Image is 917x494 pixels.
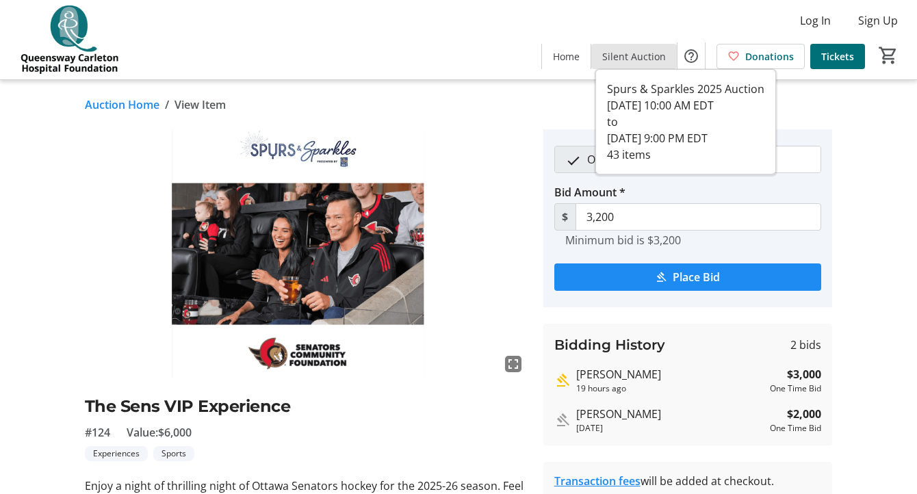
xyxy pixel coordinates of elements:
[576,382,765,395] div: 19 hours ago
[554,412,571,428] mat-icon: Outbid
[175,96,226,113] span: View Item
[579,146,664,172] span: One Time Bid
[770,382,821,395] div: One Time Bid
[576,366,765,382] div: [PERSON_NAME]
[602,49,666,64] span: Silent Auction
[770,422,821,434] div: One Time Bid
[576,422,765,434] div: [DATE]
[554,372,571,389] mat-icon: Highest bid
[85,394,527,419] h2: The Sens VIP Experience
[607,97,764,114] div: [DATE] 10:00 AM EDT
[787,366,821,382] strong: $3,000
[85,424,110,441] span: #124
[554,184,625,200] label: Bid Amount *
[153,446,194,461] tr-label-badge: Sports
[876,43,901,68] button: Cart
[673,269,720,285] span: Place Bid
[787,406,821,422] strong: $2,000
[8,5,130,74] img: QCH Foundation's Logo
[85,129,527,378] img: Image
[591,44,677,69] a: Silent Auction
[576,406,765,422] div: [PERSON_NAME]
[565,233,681,247] tr-hint: Minimum bid is $3,200
[858,12,898,29] span: Sign Up
[554,473,822,489] div: will be added at checkout.
[789,10,842,31] button: Log In
[607,146,764,163] div: 43 items
[165,96,169,113] span: /
[800,12,831,29] span: Log In
[607,114,764,130] div: to
[847,10,909,31] button: Sign Up
[677,42,705,70] button: Help
[821,49,854,64] span: Tickets
[810,44,865,69] a: Tickets
[554,473,641,489] a: Transaction fees
[745,49,794,64] span: Donations
[127,424,192,441] span: Value: $6,000
[542,44,591,69] a: Home
[553,49,580,64] span: Home
[607,81,764,97] div: Spurs & Sparkles 2025 Auction
[716,44,805,69] a: Donations
[790,337,821,353] span: 2 bids
[505,356,521,372] mat-icon: fullscreen
[85,446,148,461] tr-label-badge: Experiences
[607,130,764,146] div: [DATE] 9:00 PM EDT
[554,335,665,355] h3: Bidding History
[554,263,822,291] button: Place Bid
[554,203,576,231] span: $
[85,96,159,113] a: Auction Home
